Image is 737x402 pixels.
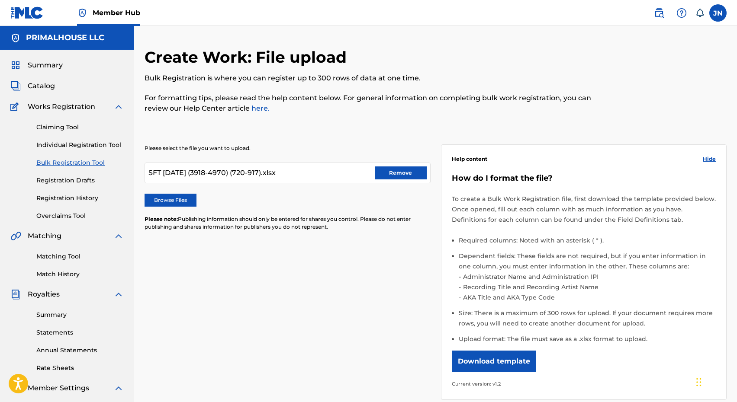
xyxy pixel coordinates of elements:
[461,271,716,282] li: Administrator Name and Administration IPI
[113,289,124,300] img: expand
[145,93,593,114] p: For formatting tips, please read the help content below. For general information on completing bu...
[36,123,124,132] a: Claiming Tool
[28,289,60,300] span: Royalties
[461,292,716,303] li: AKA Title and AKA Type Code
[36,194,124,203] a: Registration History
[10,6,44,19] img: MLC Logo
[36,364,124,373] a: Rate Sheets
[250,104,270,112] a: here.
[28,81,55,91] span: Catalog
[28,231,61,241] span: Matching
[36,176,124,185] a: Registration Drafts
[709,4,727,22] div: User Menu
[461,282,716,292] li: Recording Title and Recording Artist Name
[459,308,716,334] li: Size: There is a maximum of 300 rows for upload. If your document requires more rows, you will ne...
[113,231,124,241] img: expand
[10,81,21,91] img: Catalog
[694,361,737,402] iframe: Chat Widget
[36,140,124,150] a: Individual Registration Tool
[703,155,716,163] span: Hide
[148,168,276,178] span: SFT [DATE] (3918-4970) (720-917).xlsx
[93,8,140,18] span: Member Hub
[28,102,95,112] span: Works Registration
[10,102,22,112] img: Works Registration
[695,9,704,17] div: Notifications
[145,194,196,207] label: Browse Files
[654,8,664,18] img: search
[452,155,487,163] span: Help content
[10,289,21,300] img: Royalties
[28,60,63,70] span: Summary
[145,48,351,67] h2: Create Work: File upload
[36,328,124,337] a: Statements
[459,251,716,308] li: Dependent fields: These fields are not required, but if you enter information in one column, you ...
[452,379,716,389] p: Current version: v1.2
[145,216,178,222] span: Please note:
[452,351,536,372] button: Download template
[10,60,21,70] img: Summary
[145,144,431,152] p: Please select the file you want to upload.
[36,346,124,355] a: Annual Statements
[77,8,87,18] img: Top Rightsholder
[452,173,716,183] h5: How do I format the file?
[145,73,593,83] p: Bulk Registration is where you can register up to 300 rows of data at one time.
[452,194,716,225] p: To create a Bulk Work Registration file, first download the template provided below. Once opened,...
[36,310,124,319] a: Summary
[676,8,687,18] img: help
[28,383,89,393] span: Member Settings
[145,215,431,231] p: Publishing information should only be entered for shares you control. Please do not enter publish...
[375,166,427,179] button: Remove
[10,81,55,91] a: CatalogCatalog
[673,4,690,22] div: Help
[459,334,716,344] li: Upload format: The file must save as a .xlsx format to upload.
[10,60,63,70] a: SummarySummary
[36,211,124,220] a: Overclaims Tool
[696,369,702,395] div: Drag
[36,270,124,279] a: Match History
[10,33,21,43] img: Accounts
[10,231,21,241] img: Matching
[36,158,124,167] a: Bulk Registration Tool
[650,4,668,22] a: Public Search
[113,383,124,393] img: expand
[26,33,104,43] h5: PRIMALHOUSE LLC
[459,235,716,251] li: Required columns: Noted with an asterisk ( * ).
[113,102,124,112] img: expand
[36,252,124,261] a: Matching Tool
[713,266,737,335] iframe: Resource Center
